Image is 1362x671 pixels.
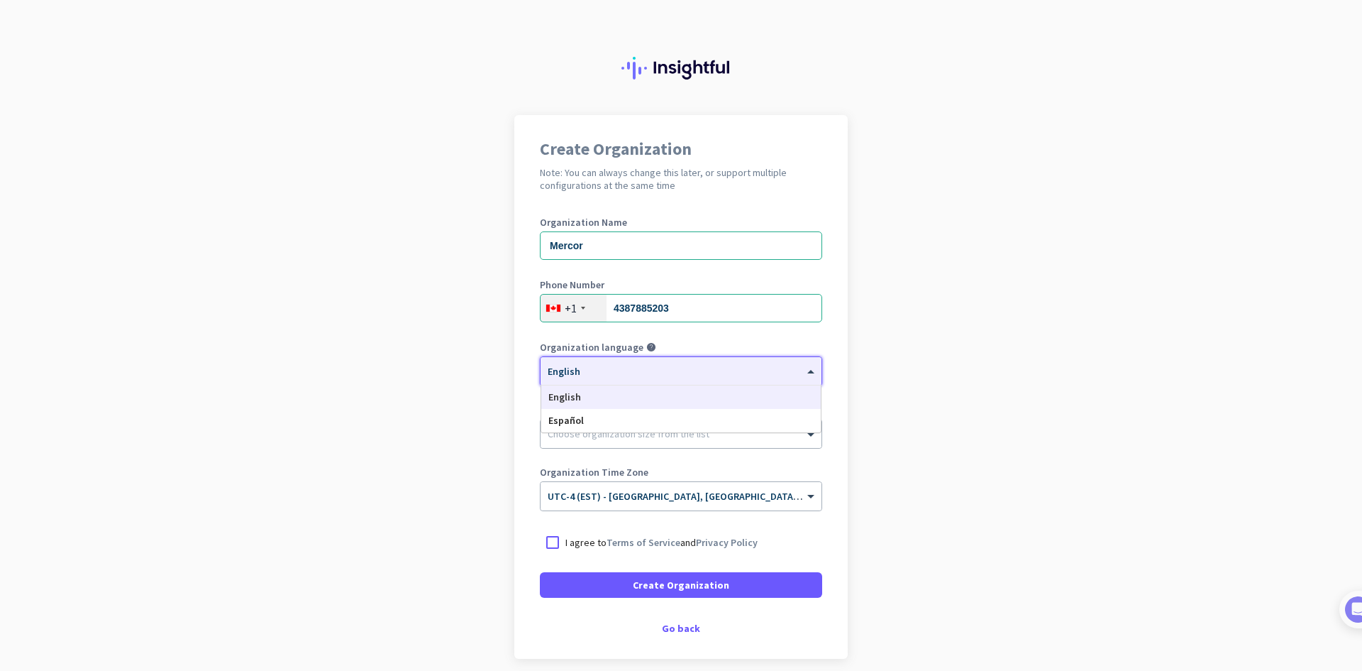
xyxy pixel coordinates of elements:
label: Organization Name [540,217,822,227]
span: Create Organization [633,578,729,592]
img: Insightful [621,57,741,80]
a: Privacy Policy [696,536,758,549]
label: Phone Number [540,280,822,290]
div: Options List [541,386,821,432]
label: Organization Time Zone [540,467,822,477]
a: Terms of Service [607,536,680,549]
span: Español [548,414,584,427]
h2: Note: You can always change this later, or support multiple configurations at the same time [540,166,822,192]
p: I agree to and [565,535,758,550]
span: English [548,391,581,403]
button: Create Organization [540,572,822,598]
div: Go back [540,623,822,633]
label: Organization language [540,342,643,352]
i: help [646,342,656,352]
input: 506-234-5678 [540,294,822,322]
input: What is the name of your organization? [540,231,822,260]
div: +1 [565,301,577,315]
h1: Create Organization [540,141,822,158]
label: Organization Size (Optional) [540,405,822,415]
